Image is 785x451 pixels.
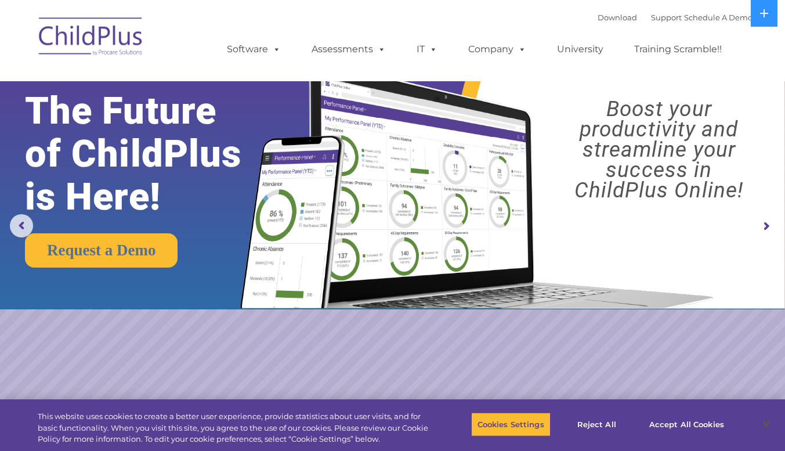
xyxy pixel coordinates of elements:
span: Phone number [161,124,211,133]
font: | [598,13,753,22]
a: Schedule A Demo [684,13,753,22]
a: Training Scramble!! [623,38,733,61]
button: Accept All Cookies [643,412,730,436]
button: Cookies Settings [471,412,551,436]
a: Assessments [300,38,397,61]
a: University [545,38,615,61]
div: This website uses cookies to create a better user experience, provide statistics about user visit... [38,411,432,445]
a: IT [405,38,449,61]
a: Support [651,13,682,22]
img: ChildPlus by Procare Solutions [33,9,149,67]
span: Last name [161,77,197,85]
a: Software [215,38,292,61]
rs-layer: The Future of ChildPlus is Here! [25,89,276,218]
button: Close [754,412,779,437]
a: Request a Demo [25,233,178,268]
a: Download [598,13,637,22]
button: Reject All [560,412,633,436]
rs-layer: Boost your productivity and streamline your success in ChildPlus Online! [542,99,776,200]
a: Company [457,38,538,61]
